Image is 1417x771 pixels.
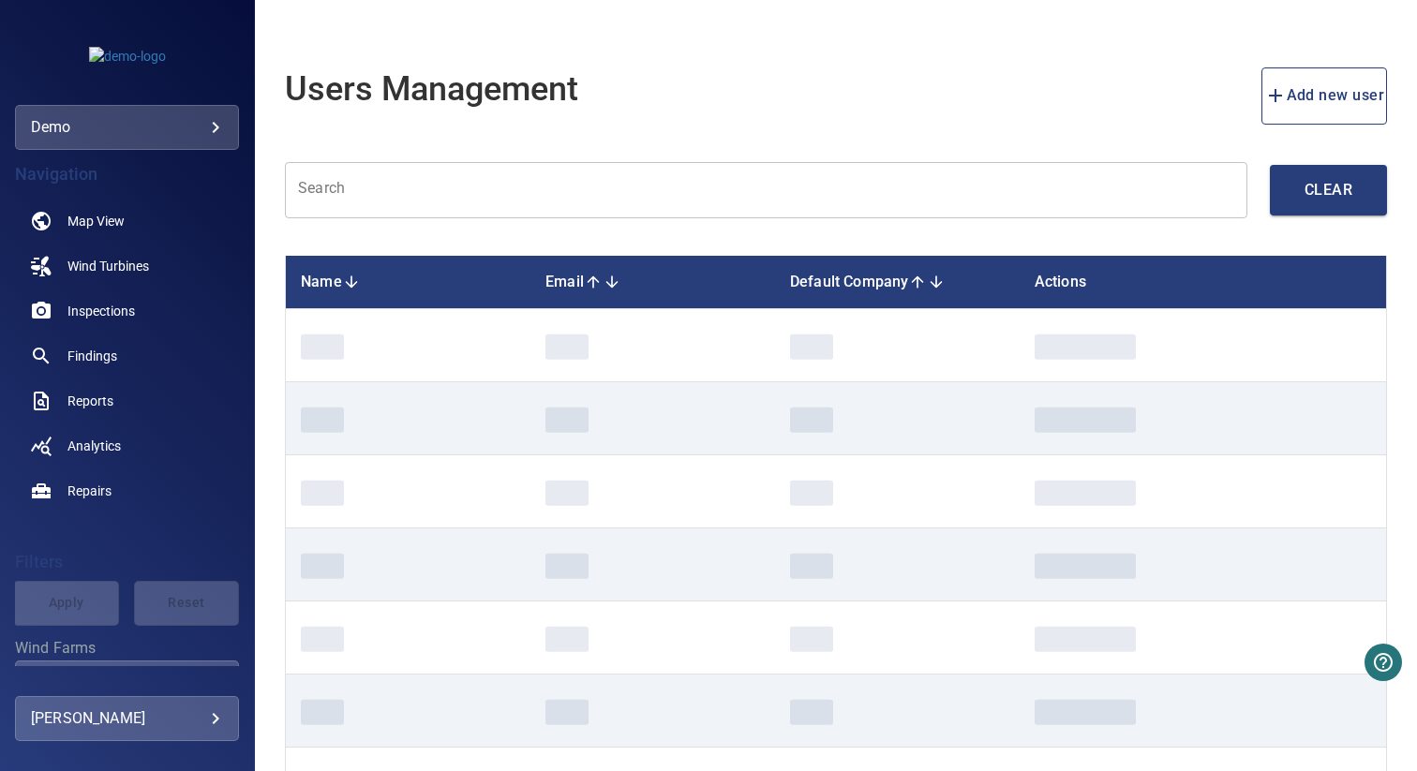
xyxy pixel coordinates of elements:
div: Actions [1035,271,1371,293]
th: Toggle SortBy [775,256,1020,309]
img: demo-logo [89,47,166,66]
span: Repairs [67,482,112,500]
a: analytics noActive [15,423,239,468]
span: Map View [67,212,125,230]
a: findings noActive [15,334,239,378]
span: Findings [67,347,117,365]
a: reports noActive [15,378,239,423]
a: inspections noActive [15,289,239,334]
div: Email [545,271,760,293]
label: Wind Farms [15,641,239,656]
div: Default Company [790,271,1005,293]
a: map noActive [15,199,239,244]
button: add new user [1261,67,1388,125]
h4: Filters [15,553,239,571]
a: repairs noActive [15,468,239,513]
a: windturbines noActive [15,244,239,289]
span: Add new user [1264,82,1385,109]
span: Reports [67,392,113,410]
span: Inspections [67,302,135,320]
th: Toggle SortBy [286,256,530,309]
th: Toggle SortBy [530,256,775,309]
span: Analytics [67,437,121,455]
div: demo [31,112,223,142]
div: demo [15,105,239,150]
h1: Users Management [285,71,578,109]
h4: Navigation [15,165,239,184]
div: Name [301,271,515,293]
span: Wind Turbines [67,257,149,275]
div: [PERSON_NAME] [31,704,223,734]
button: Clear [1270,165,1387,215]
div: Wind Farms [15,660,239,705]
span: Clear [1307,177,1350,203]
